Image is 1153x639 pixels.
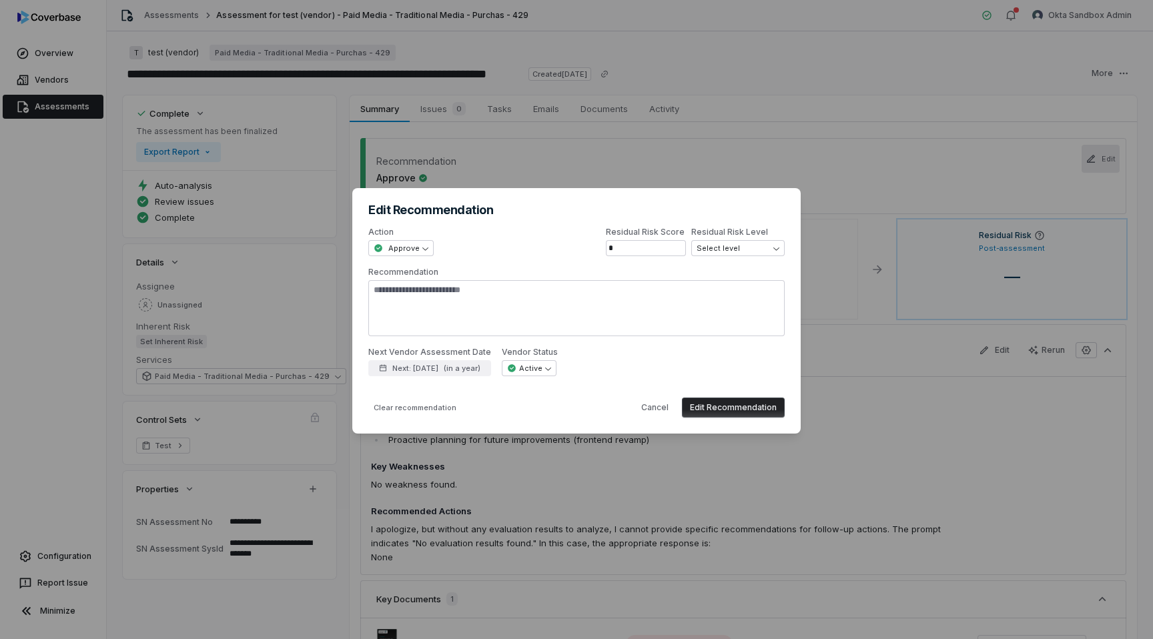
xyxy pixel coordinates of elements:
label: Vendor Status [502,347,558,358]
button: Next: [DATE](in a year) [368,360,491,376]
label: Next Vendor Assessment Date [368,347,491,358]
button: Clear recommendation [368,400,462,416]
label: Residual Risk Level [691,227,785,237]
span: ( in a year ) [444,364,480,374]
textarea: Recommendation [368,280,785,336]
h2: Edit Recommendation [368,204,785,216]
button: Cancel [633,398,677,418]
label: Action [368,227,434,237]
span: Next: [DATE] [392,364,438,374]
label: Residual Risk Score [606,227,686,237]
label: Recommendation [368,267,785,336]
button: Edit Recommendation [682,398,785,418]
